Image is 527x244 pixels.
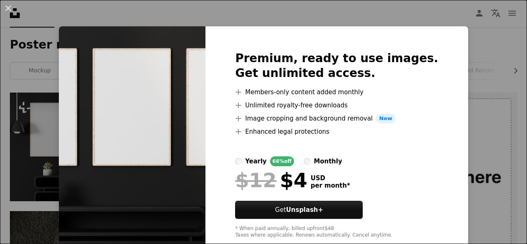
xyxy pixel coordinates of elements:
li: Members-only content added monthly [235,87,438,97]
div: $4 [235,170,307,191]
span: $12 [235,170,276,191]
h2: Premium, ready to use images. Get unlimited access. [235,51,438,81]
strong: Unsplash+ [286,206,323,214]
input: monthly [304,158,310,165]
input: yearly66%off [235,158,242,165]
button: GetUnsplash+ [235,201,363,219]
div: yearly [245,156,266,166]
li: Enhanced legal protections [235,127,438,137]
div: monthly [314,156,342,166]
span: USD [310,174,350,182]
div: 66% off [270,156,294,166]
div: * When paid annually, billed upfront $48 Taxes where applicable. Renews automatically. Cancel any... [235,225,438,239]
li: Unlimited royalty-free downloads [235,100,438,110]
li: Image cropping and background removal [235,114,438,123]
span: New [376,114,396,123]
span: per month * [310,182,350,189]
